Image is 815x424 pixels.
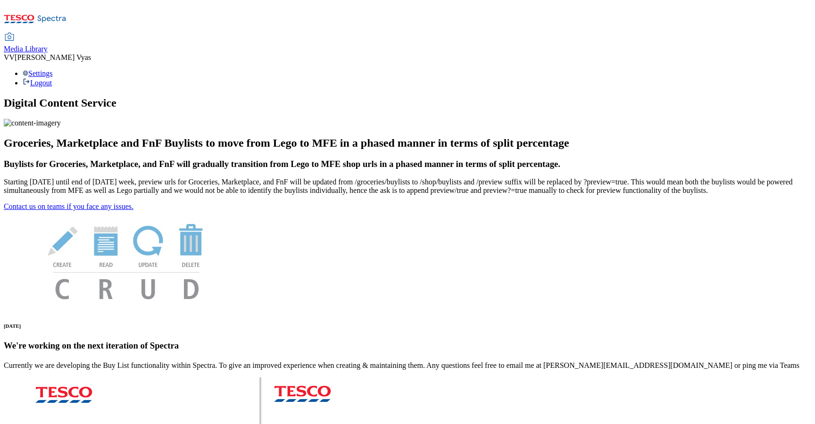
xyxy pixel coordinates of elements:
[15,53,91,61] span: [PERSON_NAME] Vyas
[4,341,811,351] h3: We're working on the next iteration of Spectra
[4,361,811,370] p: Currently we are developing the Buy List functionality within Spectra. To give an improved experi...
[23,79,52,87] a: Logout
[4,53,15,61] span: VV
[4,323,811,329] h6: [DATE]
[4,97,811,109] h1: Digital Content Service
[4,202,133,210] a: Contact us on teams if you face any issues.
[4,211,249,309] img: News Image
[4,119,61,127] img: content-imagery
[4,178,811,195] p: Starting [DATE] until end of [DATE] week, preview urls for Groceries, Marketplace, and FnF will b...
[4,159,811,169] h3: Buylists for Groceries, Marketplace, and FnF will gradually transition from Lego to MFE shop urls...
[4,33,48,53] a: Media Library
[4,45,48,53] span: Media Library
[23,69,53,77] a: Settings
[4,137,811,150] h2: Groceries, Marketplace and FnF Buylists to move from Lego to MFE in a phased manner in terms of s...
